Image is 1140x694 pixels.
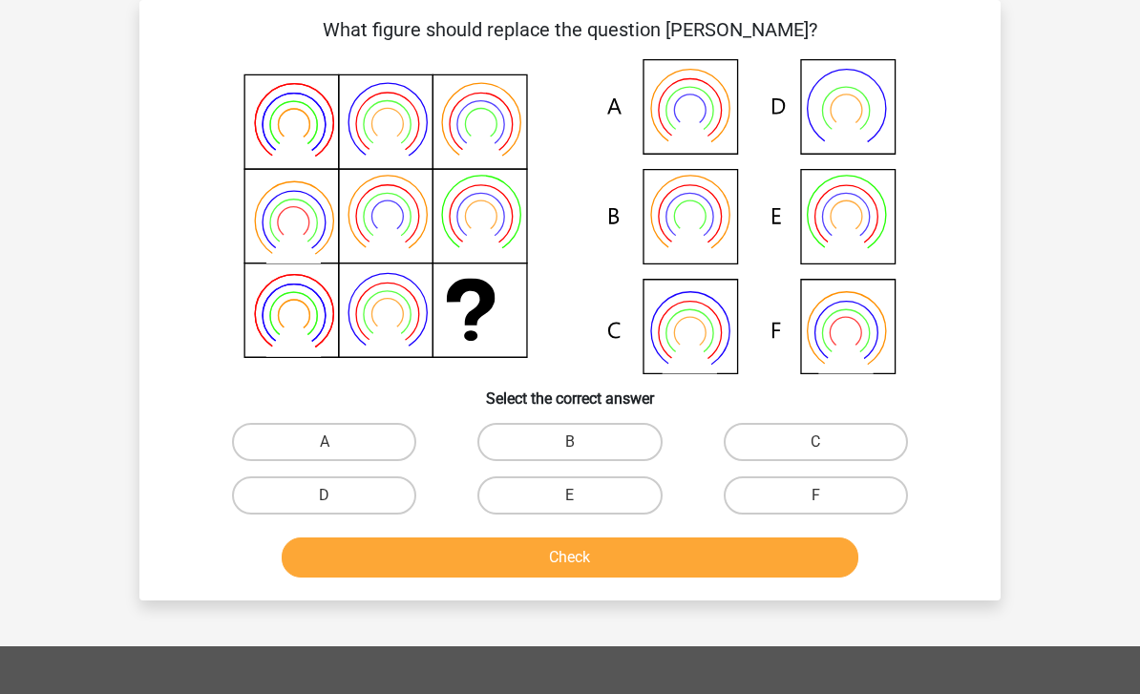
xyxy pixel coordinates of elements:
[232,423,416,461] label: A
[477,423,662,461] label: B
[724,476,908,515] label: F
[282,537,859,578] button: Check
[232,476,416,515] label: D
[724,423,908,461] label: C
[477,476,662,515] label: E
[170,374,970,408] h6: Select the correct answer
[170,15,970,44] p: What figure should replace the question [PERSON_NAME]?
